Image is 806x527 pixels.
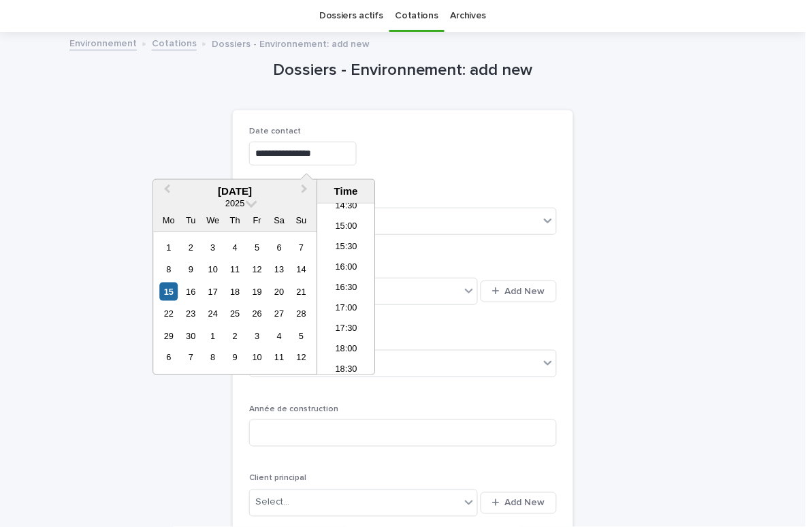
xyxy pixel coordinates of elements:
li: 15:30 [317,238,375,259]
div: Su [292,211,310,229]
div: Choose Thursday, 2 October 2025 [226,327,244,345]
li: 18:30 [317,361,375,381]
div: Choose Tuesday, 7 October 2025 [182,349,200,367]
div: Sa [270,211,289,229]
div: Time [321,185,371,197]
div: Choose Friday, 3 October 2025 [248,327,266,345]
li: 17:00 [317,300,375,320]
div: Choose Thursday, 18 September 2025 [226,283,244,301]
div: Choose Saturday, 4 October 2025 [270,327,289,345]
button: Previous Month [155,181,176,203]
div: Choose Wednesday, 3 September 2025 [204,238,222,257]
div: Choose Saturday, 27 September 2025 [270,304,289,323]
div: Choose Thursday, 9 October 2025 [226,349,244,367]
div: Choose Saturday, 11 October 2025 [270,349,289,367]
div: Choose Tuesday, 23 September 2025 [182,304,200,323]
div: Choose Thursday, 11 September 2025 [226,260,244,278]
li: 16:00 [317,259,375,279]
div: Choose Monday, 8 September 2025 [159,260,178,278]
div: Choose Wednesday, 17 September 2025 [204,283,222,301]
div: Select... [255,496,289,510]
span: Année de construction [249,405,338,413]
div: Choose Saturday, 20 September 2025 [270,283,289,301]
span: 2025 [225,198,244,208]
p: Dossiers - Environnement: add new [212,35,370,50]
div: Fr [248,211,266,229]
a: Cotations [152,35,197,50]
span: Add New [505,498,545,508]
div: Choose Sunday, 14 September 2025 [292,260,310,278]
span: Client principal [249,475,306,483]
div: Choose Wednesday, 1 October 2025 [204,327,222,345]
div: Choose Tuesday, 9 September 2025 [182,260,200,278]
div: Choose Sunday, 12 October 2025 [292,349,310,367]
div: Choose Monday, 6 October 2025 [159,349,178,367]
div: Choose Monday, 29 September 2025 [159,327,178,345]
button: Add New [481,492,557,514]
div: Choose Friday, 19 September 2025 [248,283,266,301]
div: Choose Friday, 5 September 2025 [248,238,266,257]
span: Date contact [249,127,301,135]
li: 14:30 [317,197,375,218]
div: Choose Thursday, 4 September 2025 [226,238,244,257]
span: Add New [505,287,545,296]
div: Choose Sunday, 28 September 2025 [292,304,310,323]
div: Choose Monday, 1 September 2025 [159,238,178,257]
button: Add New [481,281,557,302]
div: Choose Friday, 10 October 2025 [248,349,266,367]
h1: Dossiers - Environnement: add new [233,61,573,80]
div: Choose Tuesday, 16 September 2025 [182,283,200,301]
li: 18:00 [317,340,375,361]
div: Choose Friday, 12 September 2025 [248,260,266,278]
button: Next Month [295,181,317,203]
div: Choose Tuesday, 30 September 2025 [182,327,200,345]
div: Th [226,211,244,229]
div: Mo [159,211,178,229]
li: 16:30 [317,279,375,300]
div: Choose Wednesday, 24 September 2025 [204,304,222,323]
li: 17:30 [317,320,375,340]
div: Choose Sunday, 5 October 2025 [292,327,310,345]
div: Choose Wednesday, 8 October 2025 [204,349,222,367]
li: 15:00 [317,218,375,238]
div: month 2025-09 [158,236,312,369]
div: Choose Wednesday, 10 September 2025 [204,260,222,278]
div: Choose Monday, 22 September 2025 [159,304,178,323]
div: We [204,211,222,229]
div: Choose Monday, 15 September 2025 [159,283,178,301]
div: [DATE] [153,185,317,197]
div: Choose Saturday, 13 September 2025 [270,260,289,278]
div: Choose Thursday, 25 September 2025 [226,304,244,323]
div: Choose Sunday, 21 September 2025 [292,283,310,301]
div: Choose Friday, 26 September 2025 [248,304,266,323]
div: Choose Sunday, 7 September 2025 [292,238,310,257]
a: Environnement [69,35,137,50]
div: Choose Saturday, 6 September 2025 [270,238,289,257]
div: Choose Tuesday, 2 September 2025 [182,238,200,257]
div: Tu [182,211,200,229]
